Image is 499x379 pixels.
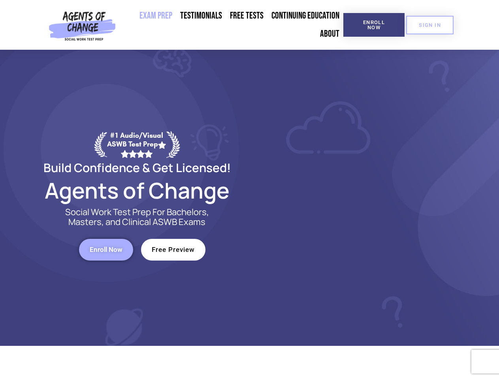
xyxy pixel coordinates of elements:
a: Exam Prep [136,7,176,25]
span: Enroll Now [356,20,392,30]
a: SIGN IN [406,16,454,34]
a: Testimonials [176,7,226,25]
span: Free Preview [152,246,195,253]
nav: Menu [119,7,343,43]
span: Enroll Now [90,246,122,253]
span: SIGN IN [419,23,441,28]
a: Free Tests [226,7,267,25]
h2: Agents of Change [24,181,250,199]
h2: Build Confidence & Get Licensed! [24,162,250,173]
img: Website Image 1 (1) [283,50,441,346]
p: Social Work Test Prep For Bachelors, Masters, and Clinical ASWB Exams [56,207,218,227]
a: Enroll Now [79,239,133,261]
a: Enroll Now [343,13,405,37]
div: #1 Audio/Visual ASWB Test Prep [107,131,166,158]
a: Free Preview [141,239,205,261]
a: About [316,25,343,43]
a: Continuing Education [267,7,343,25]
